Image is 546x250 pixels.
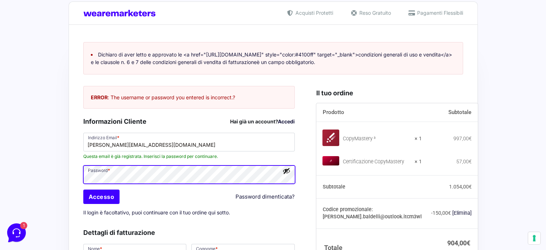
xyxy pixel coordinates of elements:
input: Indirizzo Email * [83,133,295,151]
div: CopyMastery ³ [343,135,410,142]
span: Le tue conversazioni [11,29,61,35]
span: Questa email è già registrata. Inserisci la password per continuare. [83,153,295,160]
span: Acquisti Protetti [294,9,333,17]
h3: Informazioni Cliente [83,117,295,126]
p: Home [22,194,34,200]
strong: × 1 [414,158,421,165]
p: Aiuto [111,194,121,200]
a: Accedi [278,118,295,124]
input: Accesso [83,190,120,204]
button: Mostra password [283,167,290,175]
span: € [448,210,451,216]
span: 1 [72,183,77,188]
button: Le tue preferenze relative al consenso per le tecnologie di tracciamento [528,232,540,244]
span: Pagamenti Flessibili [415,9,463,17]
a: [DEMOGRAPHIC_DATA] tutto [64,29,132,35]
a: Apri Centro Assistenza [76,91,132,96]
strong: ERROR [91,94,108,100]
bdi: 997,00 [453,136,472,141]
strong: × 1 [414,135,421,142]
button: Home [6,184,50,200]
span: € [466,239,470,247]
th: Subtotale [421,103,478,122]
span: Trova una risposta [11,91,56,96]
input: Cerca un articolo... [16,106,117,113]
th: Prodotto [316,103,421,122]
bdi: 1.054,00 [449,184,472,190]
button: 1Messaggi [50,184,94,200]
button: Aiuto [94,184,138,200]
span: € [469,136,472,141]
a: Password dimenticata? [235,193,295,201]
h2: Ciao da Marketers 👋 [6,6,121,17]
div: Hai già un account? [230,118,295,125]
td: - [421,199,478,229]
a: Rimuovi il codice promozionale angela.baldelli@outlook.itcm3wl [452,210,472,216]
span: € [469,184,472,190]
p: Messaggi [62,194,81,200]
img: Certificazione CopyMastery [322,156,339,165]
h3: Il tuo ordine [316,88,463,98]
p: 4 gg fa [118,40,132,47]
img: CopyMastery ³ [322,129,339,146]
div: : The username or password you entered is incorrect. ? [83,86,295,109]
bdi: 904,00 [447,239,470,247]
img: dark [11,41,26,55]
span: Inizia una conversazione [47,66,106,72]
p: Il login è facoltativo, puoi continuare con il tuo ordine qui sotto. [81,205,298,220]
span: Reso Gratuito [358,9,391,17]
th: Codice promozionale: [PERSON_NAME].baldelli@outlook.itcm3wl [316,199,421,229]
div: Certificazione CopyMastery [343,158,410,165]
span: € [469,159,472,164]
th: Subtotale [316,176,421,199]
h3: Dettagli di fatturazione [83,228,295,237]
a: [PERSON_NAME]Ciao, sono [PERSON_NAME] All'interno del corso copymastery non è presente il modulo ... [9,37,135,59]
a: Dichiaro di aver letto e approvato le <a href="[URL][DOMAIN_NAME]" style="color:#4100ff" target="... [91,51,452,65]
p: Ciao, sono [PERSON_NAME] All'interno del corso copymastery non è presente il modulo sui preventiv... [30,49,114,56]
bdi: 57,00 [456,159,472,164]
button: Inizia una conversazione [11,62,132,76]
span: [PERSON_NAME] [30,40,114,47]
span: 150,00 [433,210,451,216]
iframe: Customerly Messenger Launcher [6,222,27,244]
span: 1 [125,49,132,56]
